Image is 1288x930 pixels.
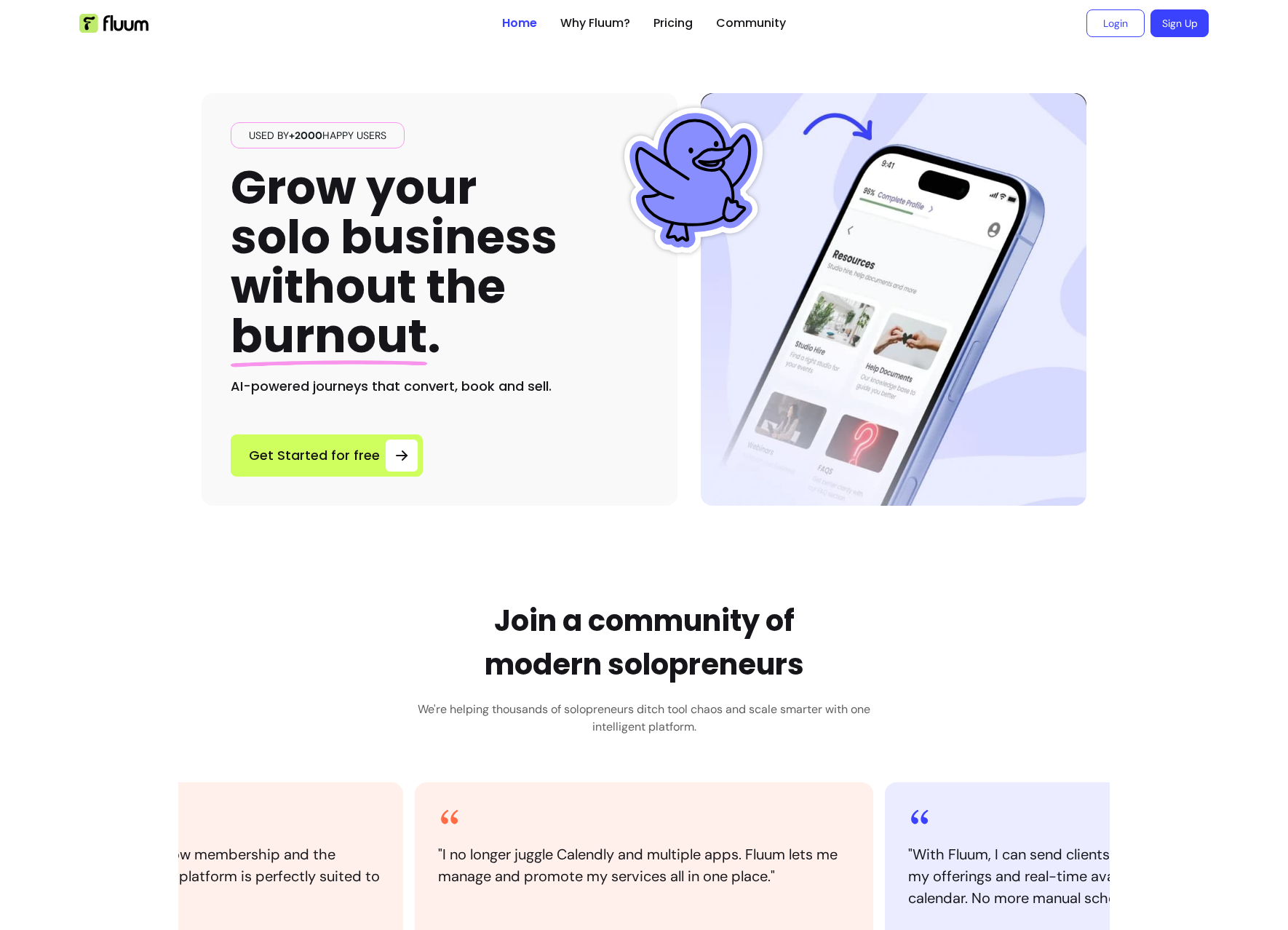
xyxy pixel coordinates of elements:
[621,108,766,253] img: Fluum Duck sticker
[243,128,392,143] span: Used by happy users
[485,599,804,686] h2: Join a community of modern solopreneurs
[231,303,427,368] span: burnout
[1150,9,1209,37] a: Sign Up
[231,376,648,397] h2: AI-powered journeys that convert, book and sell.
[249,445,380,466] span: Get Started for free
[289,129,322,142] span: +2000
[79,14,148,33] img: Fluum Logo
[560,15,630,32] a: Why Fluum?
[231,163,557,362] h1: Grow your solo business without the .
[716,15,786,32] a: Community
[408,701,880,736] h3: We're helping thousands of solopreneurs ditch tool chaos and scale smarter with one intelligent p...
[502,15,537,32] a: Home
[438,843,850,887] blockquote: " I no longer juggle Calendly and multiple apps. Fluum lets me manage and promote my services all...
[653,15,693,32] a: Pricing
[231,434,423,477] a: Get Started for free
[701,93,1086,506] img: Hero
[1086,9,1145,37] a: Login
